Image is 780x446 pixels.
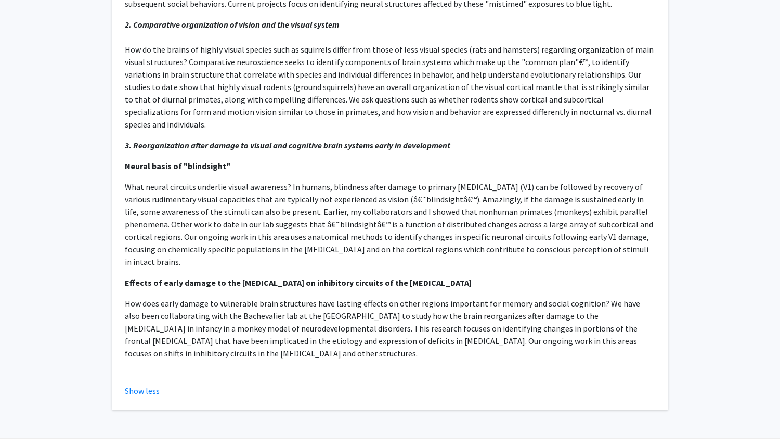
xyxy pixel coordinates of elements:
[125,181,655,268] p: What neural circuits underlie visual awareness? In humans, blindness after damage to primary [MED...
[125,385,160,397] button: Show less
[125,161,230,171] strong: Neural basis of "blindsight"
[125,18,655,131] p: How do the brains of highly visual species such as squirrels differ from those of less visual spe...
[8,399,44,438] iframe: Chat
[125,140,450,150] strong: 3. Reorganization after damage to visual and cognitive brain systems early in development
[125,277,472,288] strong: Effects of early damage to the [MEDICAL_DATA] on inhibitory circuits of the [MEDICAL_DATA]
[125,297,655,360] p: How does early damage to vulnerable brain structures have lasting effects on other regions import...
[125,19,339,30] strong: 2. Comparative organization of vision and the visual system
